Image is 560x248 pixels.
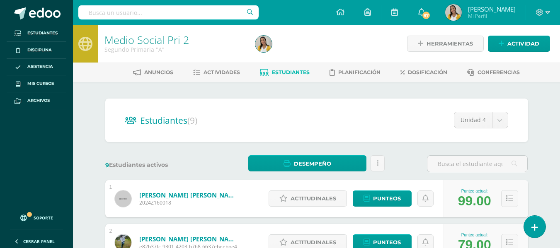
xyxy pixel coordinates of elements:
[373,191,401,206] span: Punteos
[458,189,491,193] div: Punteo actual:
[291,191,336,206] span: Actitudinales
[27,97,50,104] span: Archivos
[468,5,516,13] span: [PERSON_NAME]
[422,11,431,20] span: 97
[144,69,173,75] span: Anuncios
[27,30,58,36] span: Estudiantes
[204,69,240,75] span: Actividades
[115,190,131,207] img: 60x60
[427,36,473,51] span: Herramientas
[338,69,381,75] span: Planificación
[445,4,462,21] img: 563ad3b7d45938e0b316de2a6020a612.png
[427,156,527,172] input: Busca el estudiante aquí...
[109,228,112,234] div: 2
[78,5,259,19] input: Busca un usuario...
[468,12,516,19] span: Mi Perfil
[7,75,66,92] a: Mis cursos
[400,66,447,79] a: Dosificación
[187,115,197,126] span: (9)
[407,36,484,52] a: Herramientas
[272,69,310,75] span: Estudiantes
[248,155,366,171] a: Desempeño
[467,66,520,79] a: Conferencias
[23,238,55,244] span: Cerrar panel
[7,42,66,59] a: Disciplina
[193,66,240,79] a: Actividades
[27,63,53,70] span: Asistencia
[109,184,112,190] div: 1
[7,25,66,42] a: Estudiantes
[353,190,412,207] a: Punteos
[454,112,508,128] a: Unidad 4
[27,47,52,53] span: Disciplina
[255,36,272,52] img: 563ad3b7d45938e0b316de2a6020a612.png
[478,69,520,75] span: Conferencias
[140,115,197,126] span: Estudiantes
[269,190,347,207] a: Actitudinales
[330,66,381,79] a: Planificación
[105,161,206,169] label: Estudiantes activos
[133,66,173,79] a: Anuncios
[7,59,66,76] a: Asistencia
[7,92,66,109] a: Archivos
[104,34,245,46] h1: Medio Social Pri 2
[458,233,491,237] div: Punteo actual:
[27,80,54,87] span: Mis cursos
[104,33,189,47] a: Medio Social Pri 2
[294,156,331,171] span: Desempeño
[104,46,245,53] div: Segundo Primaria 'A'
[458,193,491,209] div: 99.00
[34,215,53,221] span: Soporte
[139,199,239,206] span: 2024Z160018
[488,36,550,52] a: Actividad
[10,207,63,227] a: Soporte
[408,69,447,75] span: Dosificación
[139,235,239,243] a: [PERSON_NAME] [PERSON_NAME]
[260,66,310,79] a: Estudiantes
[461,112,486,128] span: Unidad 4
[507,36,539,51] span: Actividad
[105,161,109,169] span: 9
[139,191,239,199] a: [PERSON_NAME] [PERSON_NAME]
